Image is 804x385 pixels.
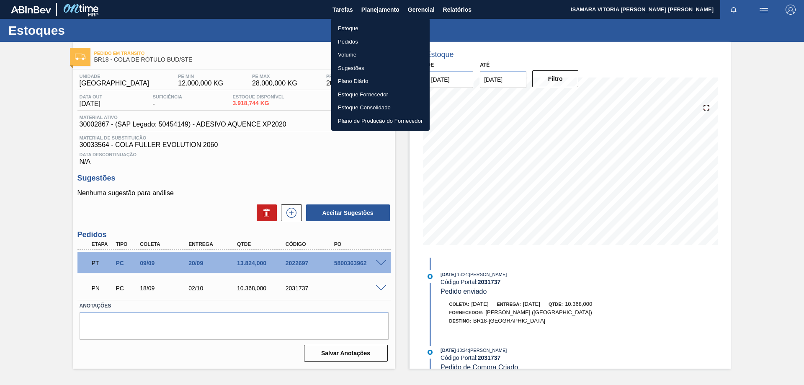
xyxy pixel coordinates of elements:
[331,62,430,75] a: Sugestões
[331,35,430,49] a: Pedidos
[331,114,430,128] a: Plano de Produção do Fornecedor
[331,75,430,88] a: Plano Diário
[331,22,430,35] a: Estoque
[331,48,430,62] a: Volume
[331,88,430,101] a: Estoque Fornecedor
[331,101,430,114] a: Estoque Consolidado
